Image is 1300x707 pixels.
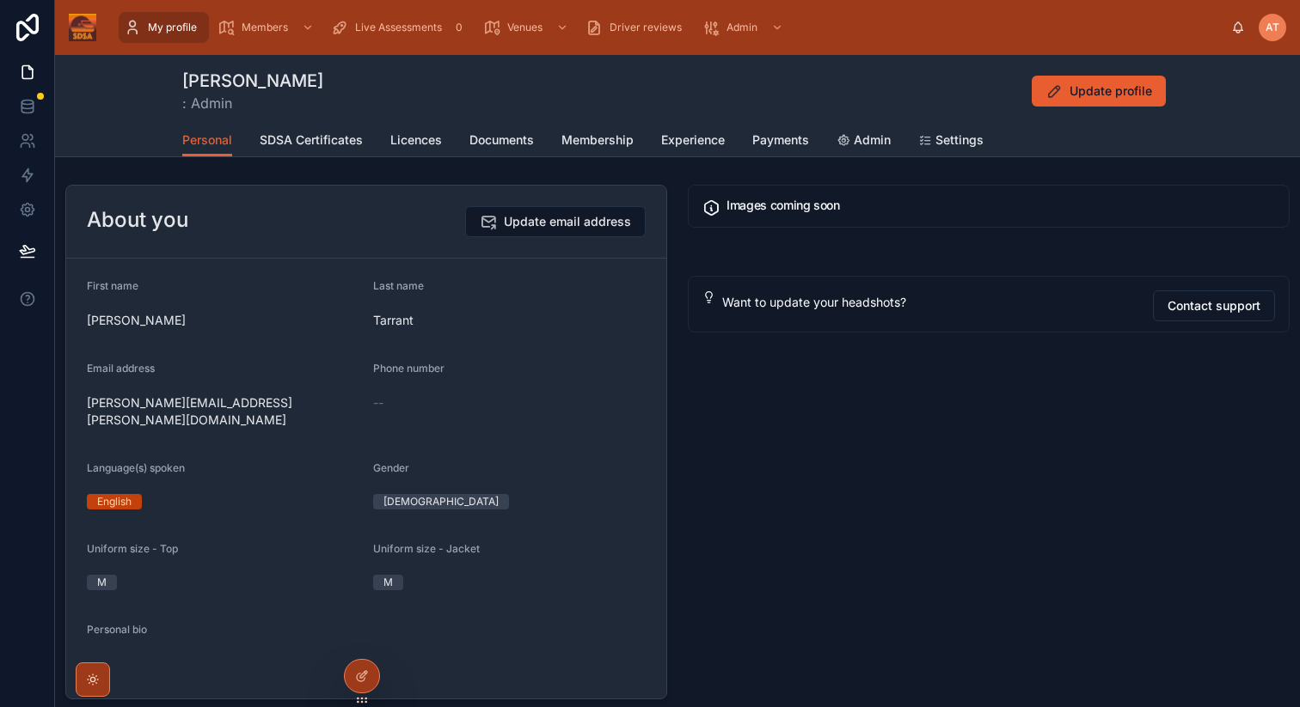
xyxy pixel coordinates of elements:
img: App logo [69,14,96,41]
span: Documents [469,131,534,149]
span: [PERSON_NAME][EMAIL_ADDRESS][PERSON_NAME][DOMAIN_NAME] [87,394,359,429]
button: Update profile [1032,76,1166,107]
div: M [97,575,107,590]
span: Personal [182,131,232,149]
a: Admin [837,125,891,159]
a: Experience [661,125,725,159]
span: SDSA Certificates [260,131,363,149]
a: Payments [752,125,809,159]
span: Driver reviews [610,21,682,34]
span: First name [87,279,138,292]
span: Contact support [1168,297,1260,314]
span: [PERSON_NAME] [87,312,359,329]
a: Driver reviews [580,12,694,43]
a: Admin [697,12,792,43]
a: Members [212,12,322,43]
a: Licences [390,125,442,159]
span: Experience [661,131,725,149]
h1: [PERSON_NAME] [182,69,323,93]
span: Want to update your headshots? [722,295,906,309]
span: AT [1266,21,1279,34]
div: 0 [449,17,469,38]
span: Membership [561,131,634,149]
a: Membership [561,125,634,159]
span: Members [242,21,288,34]
span: Venues [507,21,543,34]
span: Language(s) spoken [87,461,185,474]
span: Tarrant [373,312,646,329]
a: My profile [119,12,209,43]
span: Update email address [504,213,631,230]
a: Personal [182,125,232,157]
span: Admin [854,131,891,149]
button: Update email address [465,206,646,237]
div: scrollable content [110,9,1231,46]
span: My profile [148,21,197,34]
a: Settings [918,125,984,159]
div: [DEMOGRAPHIC_DATA] [383,494,499,509]
span: Live Assessments [355,21,442,34]
a: Live Assessments0 [326,12,475,43]
span: Licences [390,131,442,149]
a: Venues [478,12,577,43]
div: M [383,575,393,590]
span: Uniform size - Top [87,542,178,555]
span: Uniform size - Jacket [373,542,480,555]
span: Last name [373,279,424,292]
span: Admin [727,21,757,34]
span: Gender [373,461,409,474]
span: Email address [87,362,155,375]
h5: Images coming soon [727,199,1275,211]
h2: About you [87,206,188,234]
span: -- [87,655,97,673]
a: SDSA Certificates [260,125,363,159]
span: Update profile [1070,82,1152,100]
span: Payments [752,131,809,149]
span: : Admin [182,93,323,113]
div: Want to update your headshots? [722,294,1139,311]
div: English [97,494,132,509]
button: Contact support [1153,290,1275,321]
span: Phone number [373,362,445,375]
span: Settings [935,131,984,149]
span: -- [373,394,383,411]
span: Personal bio [87,623,147,636]
a: Documents [469,125,534,159]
